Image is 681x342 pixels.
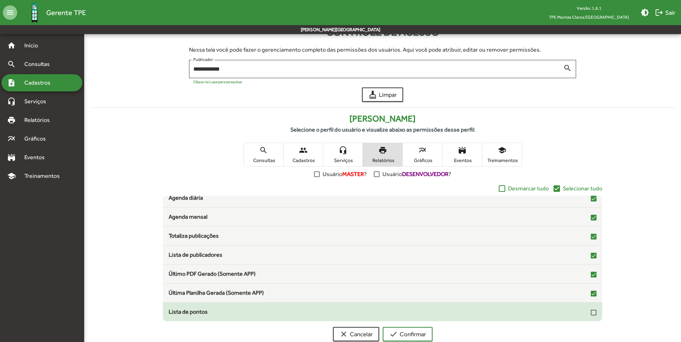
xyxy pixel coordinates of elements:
strong: DESENVOLVEDOR [402,171,448,177]
mat-icon: note_add [7,79,16,87]
span: Cancelar [339,328,373,341]
span: Treinamentos [484,157,520,163]
span: Serviços [20,97,56,106]
span: Selecionar tudo [563,184,602,193]
mat-icon: print [378,146,387,155]
button: Cadastros [284,143,323,166]
button: Cancelar [333,327,379,341]
span: Consultas [20,60,59,68]
span: Relatórios [365,157,401,163]
mat-icon: search [563,63,572,72]
mat-icon: cleaning_services [368,90,377,99]
button: Relatórios [363,143,402,166]
span: Gráficos [405,157,440,163]
mat-icon: headset_mic [339,146,347,155]
span: Sair [655,6,675,19]
button: Confirmar [383,327,433,341]
span: Treinamentos [20,172,68,180]
span: Desmarcar tudo [508,184,549,193]
button: Eventos [443,143,482,166]
span: Lista de pontos [169,308,208,316]
div: Versão: 1.8.1 [543,4,635,13]
mat-hint: Clique na Lupa para pesquisar. [193,80,243,84]
span: Limpar [368,88,397,101]
mat-icon: stadium [458,146,467,155]
span: Serviços [325,157,361,163]
button: Serviços [323,143,363,166]
span: Lista de publicadores [169,251,222,259]
mat-icon: logout [655,8,663,17]
button: Limpar [362,87,403,102]
span: Usuário ? [323,170,367,179]
button: Consultas [244,143,283,166]
mat-icon: clear [339,330,348,338]
span: Eventos [444,157,480,163]
mat-icon: school [498,146,506,155]
mat-icon: search [7,60,16,68]
mat-icon: brightness_medium [641,8,649,17]
mat-icon: multiline_chart [418,146,427,155]
span: Cadastros [20,79,60,87]
span: Consultas [246,157,281,163]
span: Confirmar [389,328,426,341]
mat-icon: check_box [552,184,561,193]
div: Nessa tela você pode fazer o gerenciamento completo das permissões dos usuários. Aqui você pode a... [189,46,576,54]
a: Gerente TPE [17,1,86,24]
h4: [PERSON_NAME] [90,114,675,124]
button: Gráficos [403,143,442,166]
span: Cadastros [285,157,321,163]
mat-icon: multiline_chart [7,134,16,143]
span: Eventos [20,153,54,162]
span: Última Planilha Gerada (Somente APP) [169,289,264,297]
img: Logo [23,1,46,24]
mat-icon: stadium [7,153,16,162]
span: Relatórios [20,116,59,124]
span: Totaliza publicações [169,232,219,240]
mat-icon: search [259,146,268,155]
mat-icon: home [7,41,16,50]
mat-icon: headset_mic [7,97,16,106]
span: Início [20,41,48,50]
strong: MASTER [342,171,364,177]
strong: Selecione o perfil do usuário e visualize abaixo as permissões desse perfil: [290,126,475,133]
span: Agenda mensal [169,213,207,221]
button: Sair [652,6,678,19]
span: Último PDF Gerado (Somente APP) [169,270,256,278]
button: Treinamentos [482,143,522,166]
span: Gráficos [20,134,55,143]
mat-icon: menu [3,5,17,20]
mat-icon: school [7,172,16,180]
mat-icon: check_box_outline_blank [498,184,506,193]
mat-icon: print [7,116,16,124]
span: Usuário ? [382,170,451,179]
mat-icon: people [299,146,308,155]
span: Gerente TPE [46,7,86,18]
mat-icon: check [389,330,398,338]
span: Agenda diária [169,194,203,202]
span: TPE Montes Claros/[GEOGRAPHIC_DATA] [543,13,635,22]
